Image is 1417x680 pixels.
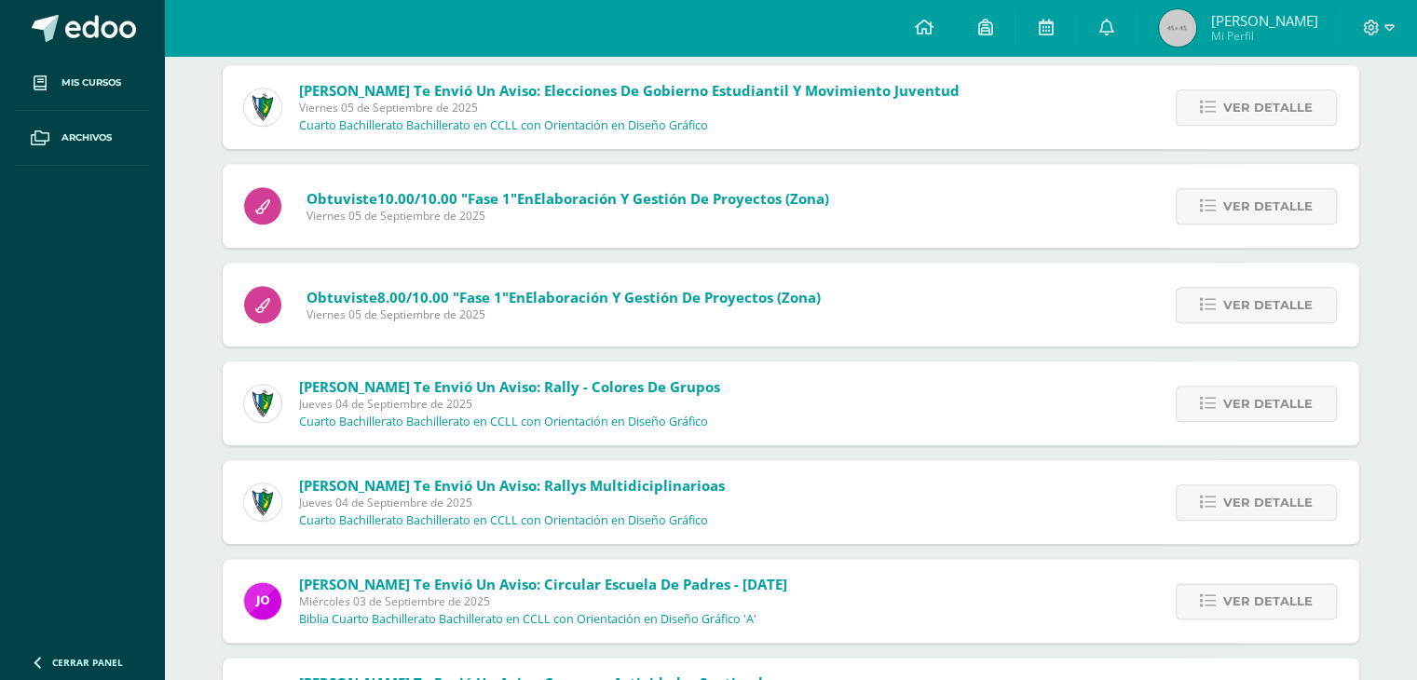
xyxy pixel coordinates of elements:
[307,306,821,322] span: Viernes 05 de Septiembre de 2025
[299,377,720,396] span: [PERSON_NAME] te envió un aviso: Rally - Colores de grupos
[1159,9,1196,47] img: 45x45
[299,118,708,133] p: Cuarto Bachillerato Bachillerato en CCLL con Orientación en Diseño Gráfico
[534,189,829,208] span: Elaboración y Gestión de Proyectos (Zona)
[244,582,281,619] img: 6614adf7432e56e5c9e182f11abb21f1.png
[525,288,821,306] span: Elaboración y Gestión de Proyectos (Zona)
[307,189,829,208] span: Obtuviste en
[299,81,960,100] span: [PERSON_NAME] te envió un aviso: Elecciones de Gobierno Estudiantil y Movimiento Juventud
[299,593,787,609] span: Miércoles 03 de Septiembre de 2025
[244,88,281,126] img: 9f174a157161b4ddbe12118a61fed988.png
[1223,485,1313,520] span: Ver detalle
[61,75,121,90] span: Mis cursos
[15,111,149,166] a: Archivos
[299,612,756,627] p: Biblia Cuarto Bachillerato Bachillerato en CCLL con Orientación en Diseño Gráfico 'A'
[299,476,725,495] span: [PERSON_NAME] te envió un aviso: Rallys multidiciplinarioas
[52,656,123,669] span: Cerrar panel
[377,189,457,208] span: 10.00/10.00
[244,483,281,521] img: 9f174a157161b4ddbe12118a61fed988.png
[299,100,960,116] span: Viernes 05 de Septiembre de 2025
[1223,288,1313,322] span: Ver detalle
[307,208,829,224] span: Viernes 05 de Septiembre de 2025
[453,288,509,306] span: "Fase 1"
[299,513,708,528] p: Cuarto Bachillerato Bachillerato en CCLL con Orientación en Diseño Gráfico
[377,288,449,306] span: 8.00/10.00
[1223,387,1313,421] span: Ver detalle
[244,385,281,422] img: 9f174a157161b4ddbe12118a61fed988.png
[1210,28,1317,44] span: Mi Perfil
[61,130,112,145] span: Archivos
[1223,584,1313,619] span: Ver detalle
[15,56,149,111] a: Mis cursos
[299,396,720,412] span: Jueves 04 de Septiembre de 2025
[307,288,821,306] span: Obtuviste en
[461,189,517,208] span: "Fase 1"
[1210,11,1317,30] span: [PERSON_NAME]
[1223,189,1313,224] span: Ver detalle
[299,415,708,429] p: Cuarto Bachillerato Bachillerato en CCLL con Orientación en Diseño Gráfico
[299,575,787,593] span: [PERSON_NAME] te envió un aviso: Circular escuela de padres - [DATE]
[299,495,725,510] span: Jueves 04 de Septiembre de 2025
[1223,90,1313,125] span: Ver detalle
